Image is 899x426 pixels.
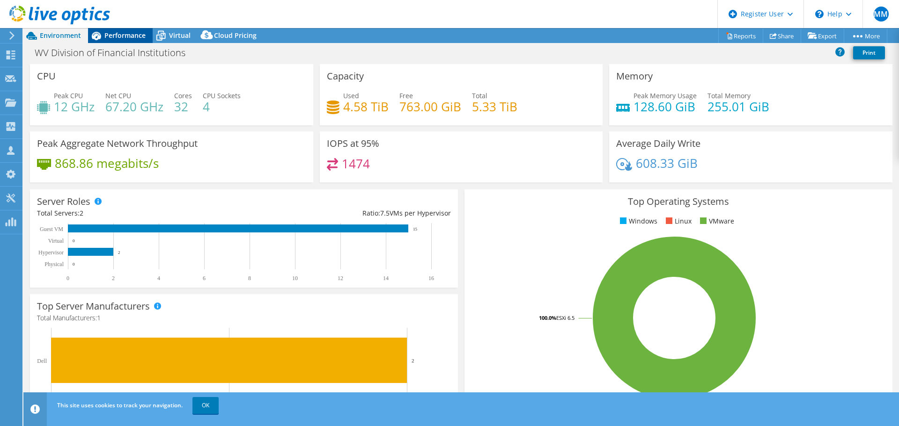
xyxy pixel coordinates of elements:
[37,138,198,149] h3: Peak Aggregate Network Throughput
[618,216,657,226] li: Windows
[853,46,885,59] a: Print
[37,301,150,311] h3: Top Server Manufacturers
[57,401,183,409] span: This site uses cookies to track your navigation.
[399,91,413,100] span: Free
[844,29,887,43] a: More
[54,101,95,112] h4: 12 GHz
[539,314,556,321] tspan: 100.0%
[383,275,389,282] text: 14
[763,29,801,43] a: Share
[292,275,298,282] text: 10
[343,101,389,112] h4: 4.58 TiB
[37,358,47,364] text: Dell
[327,71,364,81] h3: Capacity
[707,91,751,100] span: Total Memory
[80,209,83,217] span: 2
[192,397,219,414] a: OK
[73,262,75,267] text: 0
[174,101,192,112] h4: 32
[66,275,69,282] text: 0
[44,261,64,267] text: Physical
[472,101,517,112] h4: 5.33 TiB
[412,358,414,363] text: 2
[343,91,359,100] span: Used
[37,196,90,207] h3: Server Roles
[815,10,824,18] svg: \n
[663,216,692,226] li: Linux
[636,158,698,168] h4: 608.33 GiB
[55,158,159,168] h4: 868.86 megabits/s
[40,226,63,232] text: Guest VM
[37,313,451,323] h4: Total Manufacturers:
[342,159,370,169] h4: 1474
[203,101,241,112] h4: 4
[105,101,163,112] h4: 67.20 GHz
[104,31,146,40] span: Performance
[428,275,434,282] text: 16
[112,275,115,282] text: 2
[244,208,451,218] div: Ratio: VMs per Hypervisor
[118,250,120,255] text: 2
[413,227,418,231] text: 15
[801,29,844,43] a: Export
[380,209,390,217] span: 7.5
[37,208,244,218] div: Total Servers:
[157,275,160,282] text: 4
[174,91,192,100] span: Cores
[718,29,763,43] a: Reports
[399,101,461,112] h4: 763.00 GiB
[874,7,889,22] span: MM
[54,91,83,100] span: Peak CPU
[30,48,200,58] h1: WV Division of Financial Institutions
[38,249,64,256] text: Hypervisor
[634,101,697,112] h4: 128.60 GiB
[248,275,251,282] text: 8
[634,91,697,100] span: Peak Memory Usage
[48,238,64,244] text: Virtual
[327,138,379,149] h3: IOPS at 95%
[472,91,487,100] span: Total
[203,275,206,282] text: 6
[698,216,734,226] li: VMware
[556,314,575,321] tspan: ESXi 6.5
[707,101,769,112] h4: 255.01 GiB
[105,91,131,100] span: Net CPU
[472,196,885,207] h3: Top Operating Systems
[616,138,700,149] h3: Average Daily Write
[40,31,81,40] span: Environment
[97,313,101,322] span: 1
[37,71,56,81] h3: CPU
[214,31,257,40] span: Cloud Pricing
[203,91,241,100] span: CPU Sockets
[616,71,653,81] h3: Memory
[73,238,75,243] text: 0
[338,275,343,282] text: 12
[169,31,191,40] span: Virtual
